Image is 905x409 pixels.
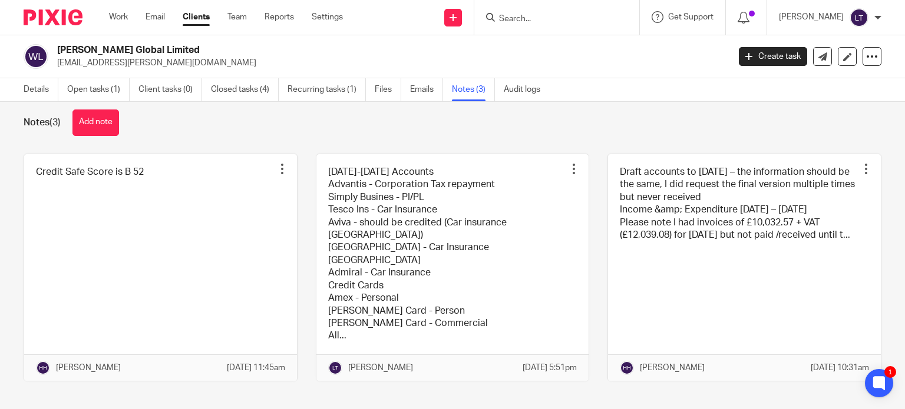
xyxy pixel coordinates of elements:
[452,78,495,101] a: Notes (3)
[57,57,721,69] p: [EMAIL_ADDRESS][PERSON_NAME][DOMAIN_NAME]
[811,362,869,374] p: [DATE] 10:31am
[72,109,119,136] button: Add note
[24,78,58,101] a: Details
[739,47,807,66] a: Create task
[211,78,279,101] a: Closed tasks (4)
[138,78,202,101] a: Client tasks (0)
[24,117,61,129] h1: Notes
[49,118,61,127] span: (3)
[146,11,165,23] a: Email
[67,78,130,101] a: Open tasks (1)
[227,362,285,374] p: [DATE] 11:45am
[109,11,128,23] a: Work
[183,11,210,23] a: Clients
[850,8,868,27] img: svg%3E
[668,13,714,21] span: Get Support
[57,44,589,56] h2: [PERSON_NAME] Global Limited
[288,78,366,101] a: Recurring tasks (1)
[312,11,343,23] a: Settings
[640,362,705,374] p: [PERSON_NAME]
[498,14,604,25] input: Search
[36,361,50,375] img: svg%3E
[56,362,121,374] p: [PERSON_NAME]
[227,11,247,23] a: Team
[265,11,294,23] a: Reports
[504,78,549,101] a: Audit logs
[410,78,443,101] a: Emails
[24,9,82,25] img: Pixie
[24,44,48,69] img: svg%3E
[884,366,896,378] div: 1
[348,362,413,374] p: [PERSON_NAME]
[523,362,577,374] p: [DATE] 5:51pm
[328,361,342,375] img: svg%3E
[620,361,634,375] img: svg%3E
[779,11,844,23] p: [PERSON_NAME]
[375,78,401,101] a: Files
